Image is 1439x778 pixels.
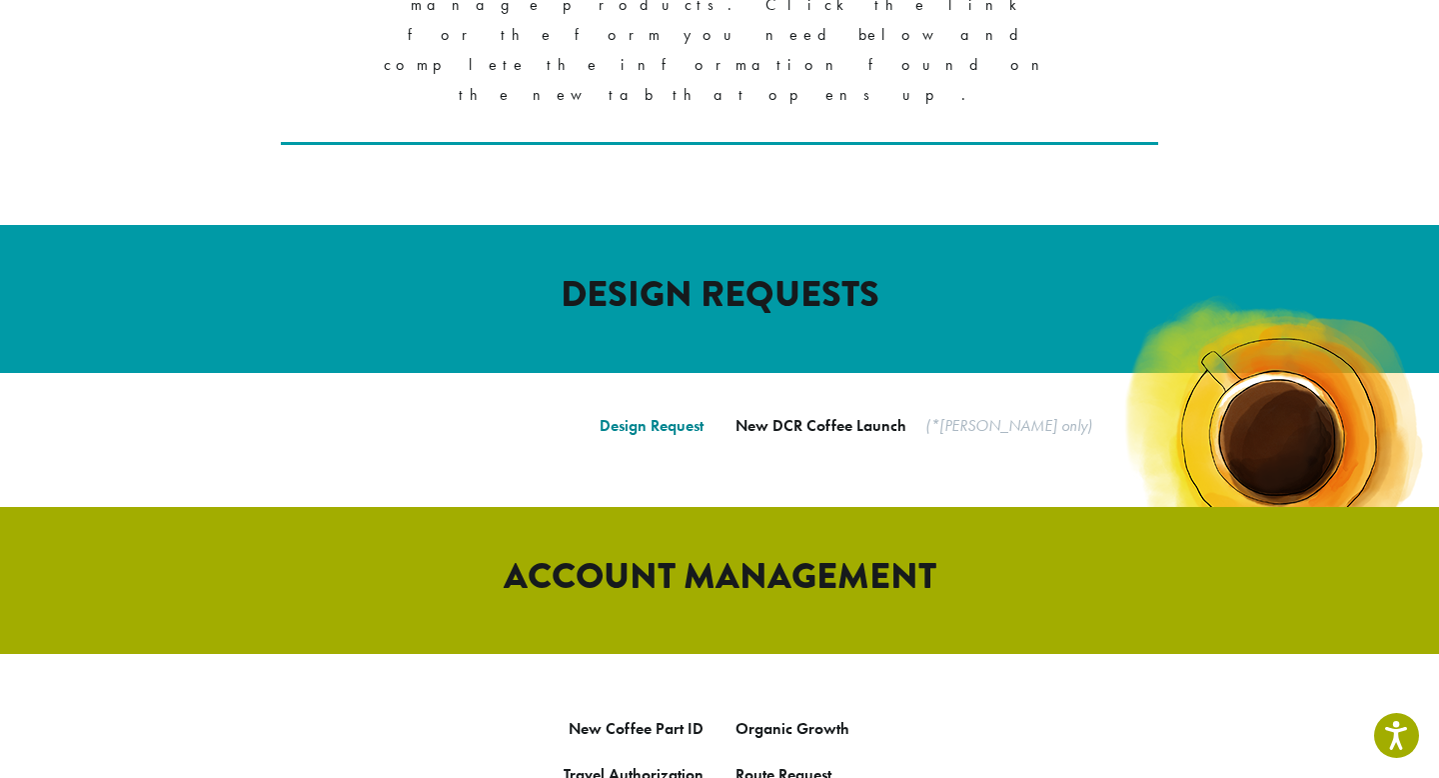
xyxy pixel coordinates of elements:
a: Design Request [600,415,704,436]
h2: ACCOUNT MANAGEMENT [150,555,1289,598]
a: New Coffee Part ID [569,718,704,739]
h2: DESIGN REQUESTS [150,273,1289,316]
a: Organic Growth [735,718,849,739]
em: (*[PERSON_NAME] only) [925,415,1092,436]
a: New DCR Coffee Launch [735,415,906,436]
